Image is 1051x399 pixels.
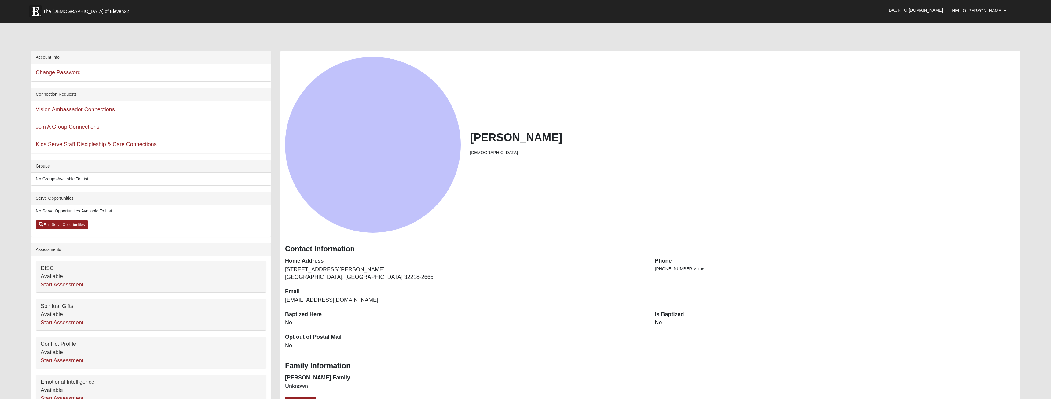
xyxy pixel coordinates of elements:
li: No Groups Available To List [31,173,271,185]
dt: [PERSON_NAME] Family [285,374,646,382]
dd: [STREET_ADDRESS][PERSON_NAME] [GEOGRAPHIC_DATA], [GEOGRAPHIC_DATA] 32218-2665 [285,266,646,281]
li: No Serve Opportunities Available To List [31,205,271,217]
h3: Family Information [285,361,1016,370]
li: [PHONE_NUMBER] [655,266,1016,272]
a: Change Password [36,69,81,76]
a: Start Assessment [41,320,83,326]
dt: Baptized Here [285,311,646,319]
a: Vision Ambassador Connections [36,106,115,113]
img: Eleven22 logo [29,5,42,17]
div: Connection Requests [31,88,271,101]
dd: [EMAIL_ADDRESS][DOMAIN_NAME] [285,296,646,304]
span: The [DEMOGRAPHIC_DATA] of Eleven22 [43,8,129,14]
a: Kids Serve Staff Discipleship & Care Connections [36,141,157,147]
div: Assessments [31,243,271,256]
a: Find Serve Opportunities [36,220,88,229]
h2: [PERSON_NAME] [470,131,1016,144]
dd: No [285,319,646,327]
a: Back to [DOMAIN_NAME] [884,2,947,18]
a: View Fullsize Photo [285,141,461,147]
a: The [DEMOGRAPHIC_DATA] of Eleven22 [26,2,148,17]
span: Mobile [694,267,704,271]
a: Join A Group Connections [36,124,99,130]
dt: Is Baptized [655,311,1016,319]
div: Groups [31,160,271,173]
dd: No [285,342,646,350]
a: Start Assessment [41,357,83,364]
dd: Unknown [285,382,646,390]
a: Hello [PERSON_NAME] [947,3,1011,18]
div: Account Info [31,51,271,64]
dt: Email [285,288,646,296]
dt: Home Address [285,257,646,265]
span: Hello [PERSON_NAME] [952,8,1002,13]
h3: Contact Information [285,245,1016,253]
div: DISC Available [36,261,266,292]
dt: Phone [655,257,1016,265]
div: Serve Opportunities [31,192,271,205]
div: Conflict Profile Available [36,337,266,368]
li: [DEMOGRAPHIC_DATA] [470,150,1016,156]
dt: Opt out of Postal Mail [285,333,646,341]
dd: No [655,319,1016,327]
div: Spiritual Gifts Available [36,299,266,330]
a: Start Assessment [41,282,83,288]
